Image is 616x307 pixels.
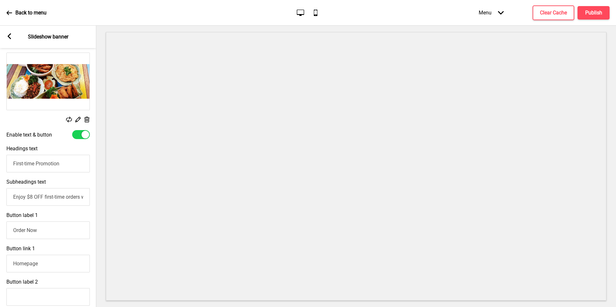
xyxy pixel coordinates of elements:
[6,255,90,272] input: Paste a link or search
[6,245,35,252] label: Button link 1
[6,145,38,152] label: Headings text
[6,179,46,185] label: Subheadings text
[6,279,38,285] label: Button label 2
[585,9,602,16] h4: Publish
[577,6,610,20] button: Publish
[540,9,567,16] h4: Clear Cache
[7,53,90,110] img: Image
[6,132,52,138] label: Enable text & button
[6,212,38,218] label: Button label 1
[15,9,47,16] p: Back to menu
[28,33,68,40] p: Slideshow banner
[533,5,574,20] button: Clear Cache
[472,3,510,22] div: Menu
[6,4,47,21] a: Back to menu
